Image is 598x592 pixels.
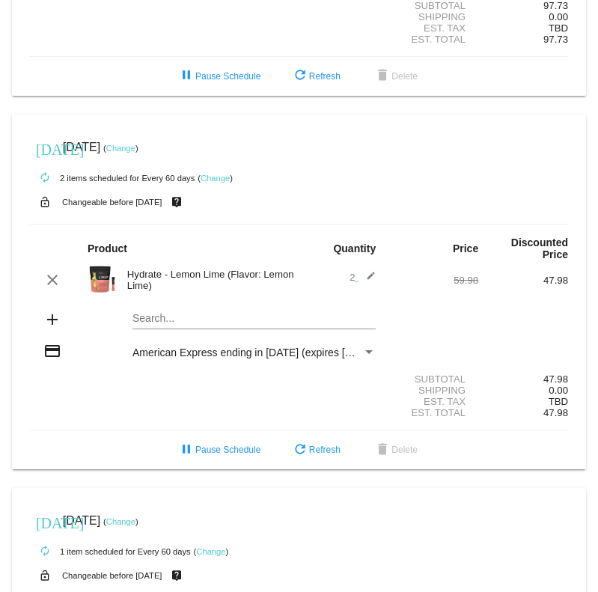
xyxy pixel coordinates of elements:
[511,237,568,260] strong: Discounted Price
[388,34,478,45] div: Est. Total
[103,517,138,526] small: ( )
[88,264,118,294] img: Image-1-Hydrate-1S-LL-BAGPACKET.png
[36,513,54,531] mat-icon: [DATE]
[388,396,478,407] div: Est. Tax
[388,373,478,385] div: Subtotal
[549,11,568,22] span: 0.00
[361,63,430,90] button: Delete
[388,11,478,22] div: Shipping
[177,445,260,455] span: Pause Schedule
[291,71,341,82] span: Refresh
[132,347,458,358] span: American Express ending in [DATE] (expires [CREDIT_CARD_DATA])
[291,445,341,455] span: Refresh
[373,67,391,85] mat-icon: delete
[333,242,376,254] strong: Quantity
[36,566,54,585] mat-icon: lock_open
[132,313,376,325] input: Search...
[196,547,225,556] a: Change
[291,67,309,85] mat-icon: refresh
[453,242,478,254] strong: Price
[165,436,272,463] button: Pause Schedule
[350,272,376,283] span: 2
[279,63,353,90] button: Refresh
[43,311,61,329] mat-icon: add
[165,63,272,90] button: Pause Schedule
[549,385,568,396] span: 0.00
[198,174,233,183] small: ( )
[88,242,127,254] strong: Product
[177,71,260,82] span: Pause Schedule
[373,445,418,455] span: Delete
[291,442,309,460] mat-icon: refresh
[549,22,568,34] span: TBD
[543,34,568,45] span: 97.73
[106,517,135,526] a: Change
[177,67,195,85] mat-icon: pause
[373,442,391,460] mat-icon: delete
[30,547,191,556] small: 1 item scheduled for Every 60 days
[194,547,229,556] small: ( )
[132,347,376,358] mat-select: Payment Method
[106,144,135,153] a: Change
[177,442,195,460] mat-icon: pause
[36,139,54,157] mat-icon: [DATE]
[361,436,430,463] button: Delete
[201,174,230,183] a: Change
[103,144,138,153] small: ( )
[43,342,61,360] mat-icon: credit_card
[388,407,478,418] div: Est. Total
[358,271,376,289] mat-icon: edit
[62,198,162,207] small: Changeable before [DATE]
[543,407,568,418] span: 47.98
[36,543,54,561] mat-icon: autorenew
[373,71,418,82] span: Delete
[168,192,186,212] mat-icon: live_help
[388,22,478,34] div: Est. Tax
[36,192,54,212] mat-icon: lock_open
[279,436,353,463] button: Refresh
[388,385,478,396] div: Shipping
[120,269,299,291] div: Hydrate - Lemon Lime (Flavor: Lemon Lime)
[43,271,61,289] mat-icon: clear
[478,275,568,286] div: 47.98
[30,174,195,183] small: 2 items scheduled for Every 60 days
[478,373,568,385] div: 47.98
[62,571,162,580] small: Changeable before [DATE]
[36,169,54,187] mat-icon: autorenew
[388,275,478,286] div: 59.98
[549,396,568,407] span: TBD
[168,566,186,585] mat-icon: live_help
